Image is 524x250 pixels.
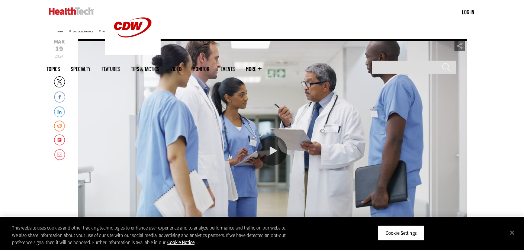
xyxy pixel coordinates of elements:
a: Tips & Tactics [131,66,159,72]
button: Cookie Settings [378,225,424,241]
a: Log in [462,9,474,15]
div: This website uses cookies and other tracking technologies to enhance user experience and to analy... [12,224,288,246]
img: Home [49,7,94,15]
span: Topics [46,66,60,72]
a: MonITor [193,66,209,72]
div: Play or Pause Video [257,136,287,166]
div: User menu [462,8,474,16]
span: More [246,66,261,72]
a: Video [170,66,181,72]
span: Specialty [71,66,90,72]
a: More information about your privacy [167,239,195,246]
button: Close [504,224,520,241]
a: Events [221,66,235,72]
a: CDW [105,49,161,57]
a: Features [102,66,120,72]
